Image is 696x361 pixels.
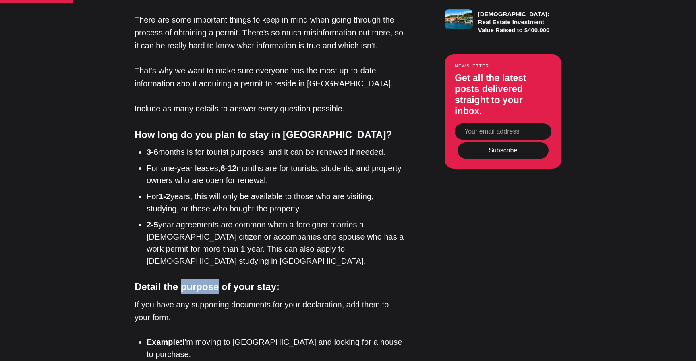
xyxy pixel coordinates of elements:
h3: Get all the latest posts delivered straight to your inbox. [455,73,551,117]
button: Subscribe [458,142,549,159]
strong: 1-2 [159,192,170,201]
h3: [DEMOGRAPHIC_DATA]: Real Estate Investment Value Raised to $400,000 [478,10,550,34]
li: I'm moving to [GEOGRAPHIC_DATA] and looking for a house to purchase. [147,336,404,360]
strong: 3-6 [147,148,158,157]
strong: 6-12 [220,164,236,173]
strong: 2-5 [147,220,158,229]
p: That's why we want to make sure everyone has the most up-to-date information about acquiring a pe... [135,64,404,90]
li: year agreements are common when a foreigner marries a [DEMOGRAPHIC_DATA] citizen or accompanies o... [147,219,404,267]
p: There are some important things to keep in mind when going through the process of obtaining a per... [135,13,404,52]
p: If you have any supporting documents for your declaration, add them to your form. [135,298,404,324]
small: Newsletter [455,63,551,68]
p: Include as many details to answer every question possible. [135,102,404,115]
li: months is for tourist purposes, and it can be renewed if needed. [147,146,404,158]
a: [DEMOGRAPHIC_DATA]: Real Estate Investment Value Raised to $400,000 [445,6,561,35]
h4: Detail the purpose of your stay: [135,279,404,294]
strong: Example: [147,338,182,346]
h4: How long do you plan to stay in [GEOGRAPHIC_DATA]? [135,127,404,142]
input: Your email address [455,123,551,140]
li: For years, this will only be available to those who are visiting, studying, or those who bought t... [147,190,404,215]
li: For one-year leases, months are for tourists, students, and property owners who are open for rene... [147,162,404,186]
